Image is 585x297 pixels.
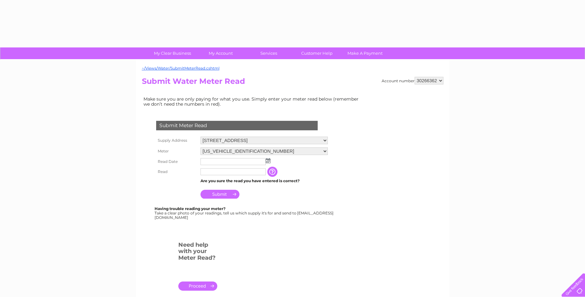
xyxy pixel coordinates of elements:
a: My Account [194,47,247,59]
a: Customer Help [291,47,343,59]
th: Supply Address [155,135,199,146]
div: Take a clear photo of your readings, tell us which supply it's for and send to [EMAIL_ADDRESS][DO... [155,207,334,220]
a: . [178,282,217,291]
div: Submit Meter Read [156,121,318,130]
a: My Clear Business [146,47,199,59]
a: ~/Views/Water/SubmitMeterRead.cshtml [142,66,219,71]
img: ... [266,158,270,163]
a: Services [243,47,295,59]
h3: Need help with your Meter Read? [178,240,217,264]
div: Account number [382,77,443,84]
input: Information [267,167,279,177]
th: Read [155,167,199,177]
th: Read Date [155,157,199,167]
a: Make A Payment [339,47,391,59]
input: Submit [200,190,239,199]
th: Meter [155,146,199,157]
b: Having trouble reading your meter? [155,206,226,211]
td: Make sure you are only paying for what you use. Simply enter your meter read below (remember we d... [142,95,364,108]
td: Are you sure the read you have entered is correct? [199,177,329,185]
h2: Submit Water Meter Read [142,77,443,89]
